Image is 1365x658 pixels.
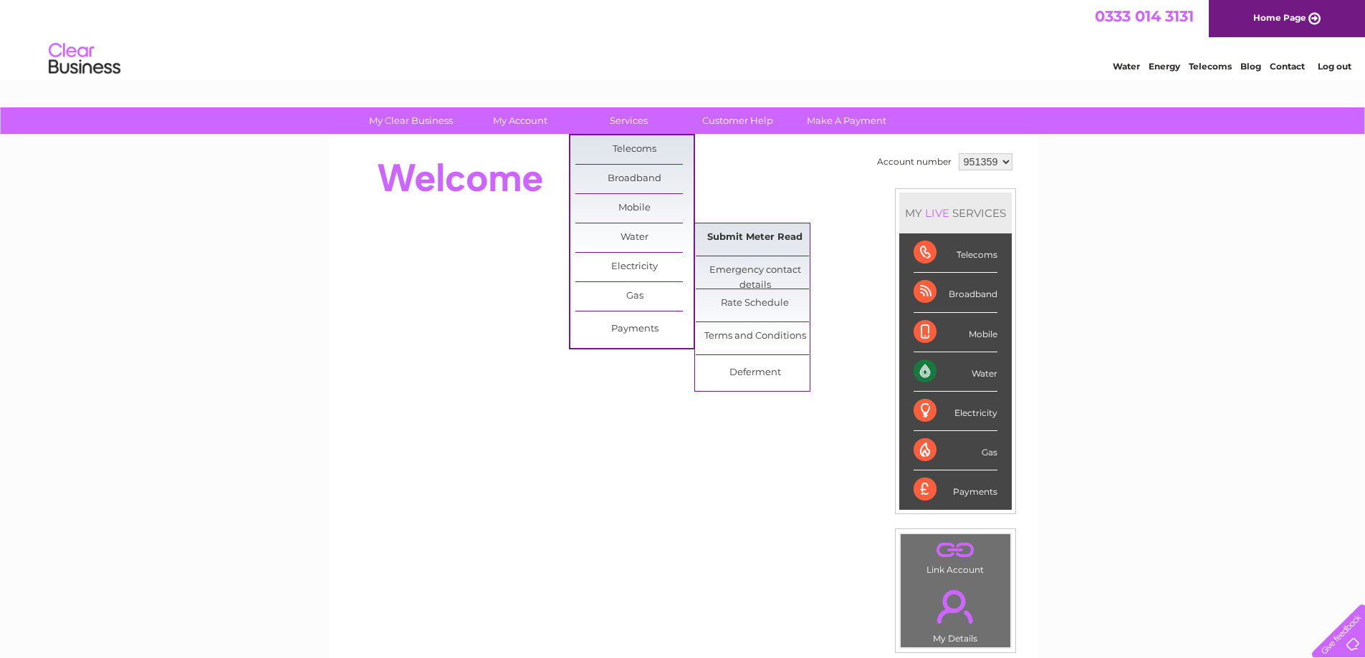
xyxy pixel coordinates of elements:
[1189,61,1232,72] a: Telecoms
[345,8,1022,69] div: Clear Business is a trading name of Verastar Limited (registered in [GEOGRAPHIC_DATA] No. 3667643...
[904,538,1007,563] a: .
[914,233,997,273] div: Telecoms
[679,107,797,134] a: Customer Help
[575,165,694,193] a: Broadband
[914,431,997,470] div: Gas
[900,578,1011,648] td: My Details
[575,194,694,223] a: Mobile
[575,253,694,281] a: Electricity
[352,107,470,134] a: My Clear Business
[696,223,814,252] a: Submit Meter Read
[914,392,997,431] div: Electricity
[570,107,688,134] a: Services
[696,359,814,387] a: Deferment
[696,322,814,351] a: Terms and Conditions
[922,206,952,220] div: LIVE
[900,533,1011,579] td: Link Account
[1270,61,1305,72] a: Contact
[575,315,694,344] a: Payments
[1318,61,1351,72] a: Log out
[575,223,694,252] a: Water
[575,135,694,164] a: Telecoms
[914,352,997,392] div: Water
[914,470,997,509] div: Payments
[1149,61,1180,72] a: Energy
[696,256,814,285] a: Emergency contact details
[1113,61,1140,72] a: Water
[696,289,814,318] a: Rate Schedule
[1095,7,1194,25] a: 0333 014 3131
[899,193,1012,233] div: MY SERVICES
[904,581,1007,632] a: .
[873,150,955,174] td: Account number
[461,107,579,134] a: My Account
[48,37,121,81] img: logo.png
[914,313,997,352] div: Mobile
[575,282,694,311] a: Gas
[914,273,997,312] div: Broadband
[1240,61,1261,72] a: Blog
[787,107,906,134] a: Make A Payment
